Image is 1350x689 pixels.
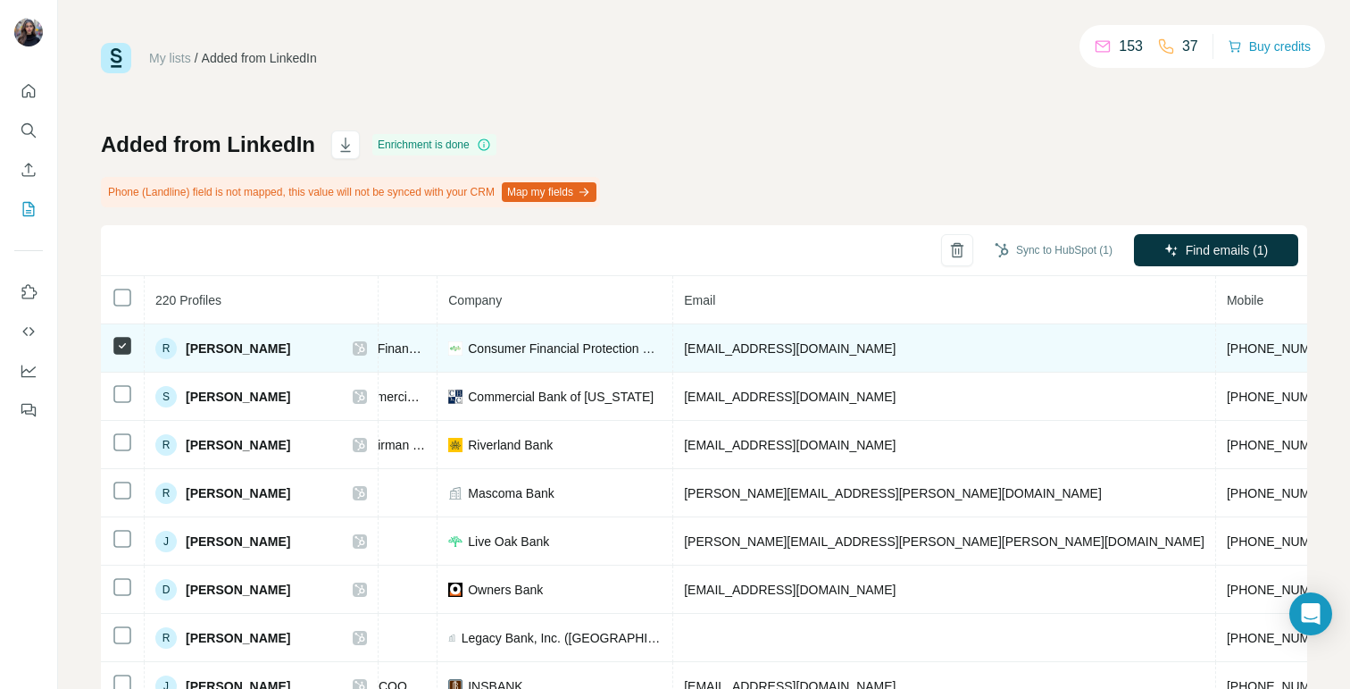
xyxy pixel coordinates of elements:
[149,51,191,65] a: My lists
[186,436,290,454] span: [PERSON_NAME]
[502,182,596,202] button: Map my fields
[1119,36,1143,57] p: 153
[186,388,290,406] span: [PERSON_NAME]
[684,341,896,356] span: [EMAIL_ADDRESS][DOMAIN_NAME]
[101,43,131,73] img: Surfe Logo
[1228,34,1311,59] button: Buy credits
[202,49,317,67] div: Added from LinkedIn
[1227,486,1339,500] span: [PHONE_NUMBER]
[155,579,177,601] div: D
[14,193,43,225] button: My lists
[1289,592,1332,635] div: Open Intercom Messenger
[1134,234,1298,266] button: Find emails (1)
[684,583,896,597] span: [EMAIL_ADDRESS][DOMAIN_NAME]
[1227,631,1339,645] span: [PHONE_NUMBER]
[468,581,543,599] span: Owners Bank
[684,486,1102,500] span: [PERSON_NAME][EMAIL_ADDRESS][PERSON_NAME][DOMAIN_NAME]
[468,340,662,357] span: Consumer Financial Protection Bureau
[155,627,177,649] div: R
[468,533,549,550] span: Live Oak Bank
[155,386,177,408] div: S
[155,293,221,307] span: 220 Profiles
[1182,36,1198,57] p: 37
[186,484,290,502] span: [PERSON_NAME]
[101,130,315,159] h1: Added from LinkedIn
[982,237,1125,264] button: Sync to HubSpot (1)
[155,531,177,552] div: J
[448,390,462,404] img: company-logo
[14,18,43,46] img: Avatar
[372,134,496,155] div: Enrichment is done
[186,340,290,357] span: [PERSON_NAME]
[684,534,1204,549] span: [PERSON_NAME][EMAIL_ADDRESS][PERSON_NAME][PERSON_NAME][DOMAIN_NAME]
[684,438,896,452] span: [EMAIL_ADDRESS][DOMAIN_NAME]
[195,49,198,67] li: /
[1227,438,1339,452] span: [PHONE_NUMBER]
[14,355,43,387] button: Dashboard
[14,75,43,107] button: Quick start
[468,436,553,454] span: Riverland Bank
[155,434,177,456] div: R
[684,390,896,404] span: [EMAIL_ADDRESS][DOMAIN_NAME]
[448,293,502,307] span: Company
[1227,534,1339,549] span: [PHONE_NUMBER]
[14,315,43,348] button: Use Surfe API
[468,388,654,406] span: Commercial Bank of [US_STATE]
[101,177,600,207] div: Phone (Landline) field is not mapped, this value will not be synced with your CRM
[14,114,43,147] button: Search
[186,581,290,599] span: [PERSON_NAME]
[448,438,462,452] img: company-logo
[14,394,43,426] button: Feedback
[155,338,177,359] div: R
[462,629,662,647] span: Legacy Bank, Inc. ([GEOGRAPHIC_DATA], [GEOGRAPHIC_DATA])
[1227,341,1339,356] span: [PHONE_NUMBER]
[468,484,554,502] span: Mascoma Bank
[186,533,290,550] span: [PERSON_NAME]
[448,583,462,597] img: company-logo
[186,629,290,647] span: [PERSON_NAME]
[14,154,43,186] button: Enrich CSV
[155,483,177,504] div: R
[1227,293,1263,307] span: Mobile
[1227,390,1339,404] span: [PHONE_NUMBER]
[448,341,462,356] img: company-logo
[1227,583,1339,597] span: [PHONE_NUMBER]
[1186,241,1269,259] span: Find emails (1)
[684,293,715,307] span: Email
[14,276,43,308] button: Use Surfe on LinkedIn
[448,534,462,549] img: company-logo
